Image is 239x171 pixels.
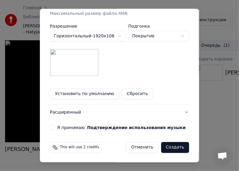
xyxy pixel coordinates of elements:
[60,145,99,150] span: This will use 2 credits
[87,125,186,130] button: Я принимаю
[161,142,189,153] button: Создать
[50,11,189,17] div: Максимальный размер файла 4MB
[122,88,153,99] button: Сбросить
[50,24,126,28] label: Разрешение
[57,125,186,130] label: Я принимаю
[50,88,119,99] button: Установить по умолчанию
[126,142,159,153] button: Отменить
[50,104,189,120] button: Расширенный
[128,24,189,28] label: Подгонка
